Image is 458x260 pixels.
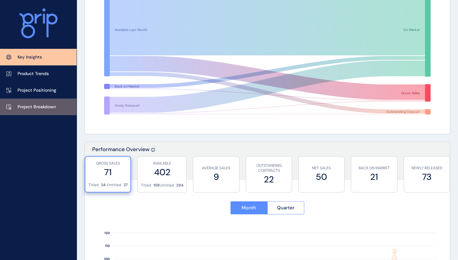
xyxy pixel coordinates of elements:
p: Performance Overview [92,146,149,179]
p: Titled [141,183,151,188]
text: 120 [104,231,110,235]
p: AVAILABLE [141,161,183,166]
label: 9 [196,171,236,183]
p: Product Trends [18,71,49,77]
button: Quarter [267,201,304,214]
p: AVERAGE SALES [196,166,236,171]
p: Project Breakdown [18,104,56,110]
span: Month [242,205,256,211]
p: BACK ON MARKET [354,166,394,171]
label: 22 [249,173,289,186]
p: Untitled [107,182,121,188]
p: GROSS SALES [88,161,127,166]
label: 402 [141,166,183,178]
p: 34 [101,182,106,188]
p: NET SALES [302,166,341,171]
p: 37 [123,182,127,188]
label: 21 [354,171,394,183]
text: 110 [105,244,110,248]
button: Month [230,201,267,214]
p: 108 [153,183,159,188]
p: Untitled [159,183,174,188]
p: 294 [176,183,183,188]
p: NEWLY RELEASED [407,166,446,171]
label: 50 [302,171,341,183]
label: 71 [88,166,127,178]
p: Titled [88,182,99,188]
p: Project Positioning [18,87,56,94]
span: Quarter [277,205,294,211]
p: OUTSTANDING CONTRACTS [249,163,289,174]
p: Key Insights [18,54,42,60]
label: 73 [407,171,446,183]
